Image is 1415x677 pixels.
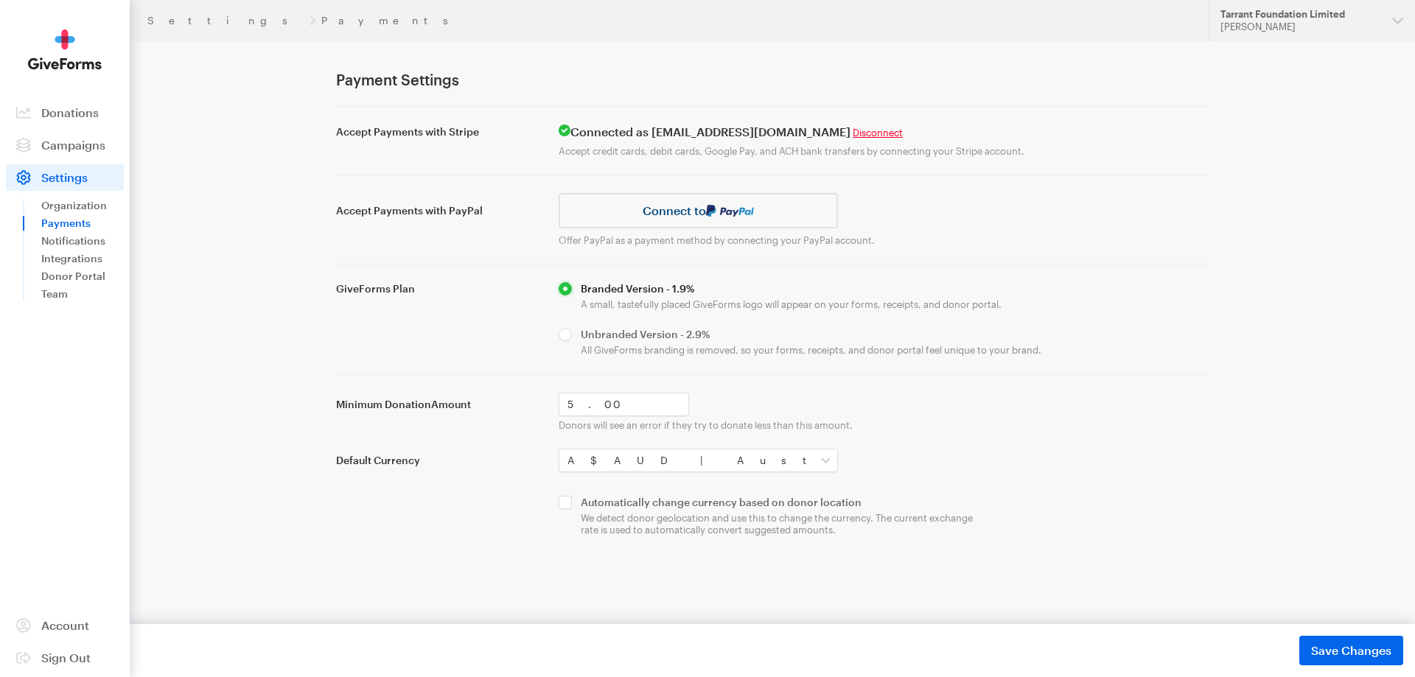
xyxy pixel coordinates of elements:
[559,419,1209,431] p: Donors will see an error if they try to donate less than this amount.
[559,393,689,416] input: 0.00
[1220,21,1380,33] div: [PERSON_NAME]
[41,267,124,285] a: Donor Portal
[41,138,105,152] span: Campaigns
[559,234,1209,246] p: Offer PayPal as a payment method by connecting your PayPal account.
[559,193,838,228] a: Connect to
[706,205,755,217] img: paypal-036f5ec2d493c1c70c99b98eb3a666241af203a93f3fc3b8b64316794b4dcd3f.svg
[336,204,541,217] label: Accept Payments with PayPal
[41,618,89,632] span: Account
[1220,8,1380,21] div: Tarrant Foundation Limited
[336,398,541,411] label: Minimum Donation
[41,197,124,214] a: Organization
[6,99,124,126] a: Donations
[853,127,903,138] a: Disconnect
[6,612,124,639] a: Account
[431,398,471,410] span: Amount
[41,232,124,250] a: Notifications
[41,250,124,267] a: Integrations
[559,124,1209,139] h4: Connected as [EMAIL_ADDRESS][DOMAIN_NAME]
[28,29,102,70] img: GiveForms
[559,145,1209,157] p: Accept credit cards, debit cards, Google Pay, and ACH bank transfers by connecting your Stripe ac...
[41,170,88,184] span: Settings
[41,214,124,232] a: Payments
[336,125,541,138] label: Accept Payments with Stripe
[41,105,99,119] span: Donations
[336,282,541,295] label: GiveForms Plan
[336,454,541,467] label: Default Currency
[147,15,304,27] a: Settings
[41,285,124,303] a: Team
[6,132,124,158] a: Campaigns
[336,71,1209,88] h1: Payment Settings
[6,164,124,191] a: Settings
